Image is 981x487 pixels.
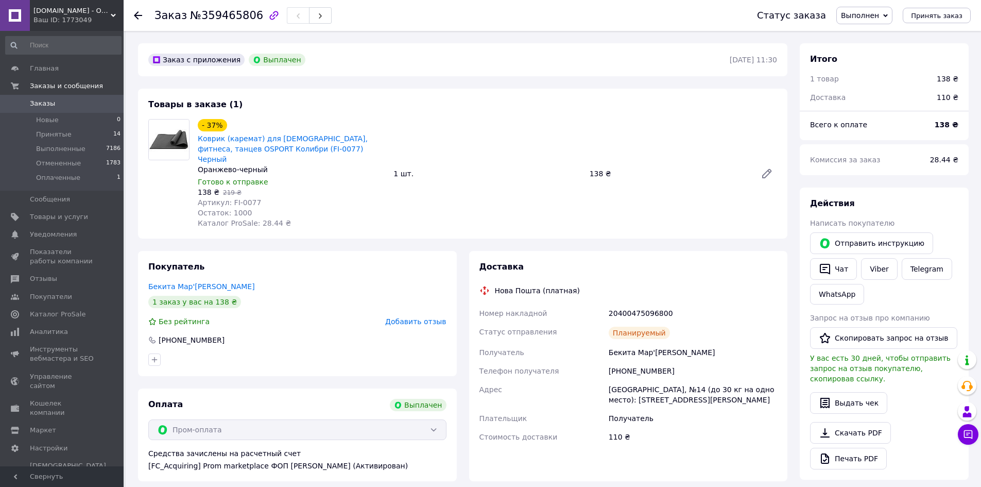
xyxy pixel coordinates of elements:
[198,198,261,207] span: Артикул: FI-0077
[30,345,95,363] span: Инструменты вебмастера и SEO
[841,11,879,20] span: Выполнен
[492,286,582,296] div: Нова Пошта (платная)
[148,54,245,66] div: Заказ с приложения
[148,99,243,109] span: Товары в заказе (1)
[198,219,291,227] span: Каталог ProSale: 28.44 ₴
[223,189,242,196] span: 219 ₴
[911,12,962,20] span: Принять заказ
[149,120,189,160] img: Коврик (каремат) для йоги, фитнеса, танцев OSPORT Колибри (FI-0077) Черный
[930,156,958,164] span: 28.44 ₴
[148,448,446,471] div: Средства зачислены на расчетный счет
[159,317,210,326] span: Без рейтинга
[198,135,368,163] a: Коврик (каремат) для [DEMOGRAPHIC_DATA], фитнеса, танцев OSPORT Колибри (FI-0077) Черный
[30,195,70,204] span: Сообщения
[810,121,867,129] span: Всего к оплате
[586,166,752,181] div: 138 ₴
[190,9,263,22] span: №359465806
[756,163,777,184] a: Редактировать
[30,247,95,266] span: Показатели работы компании
[810,314,930,322] span: Запрос на отзыв про компанию
[810,156,881,164] span: Комиссия за заказ
[148,296,241,308] div: 1 заказ у вас на 138 ₴
[30,230,77,239] span: Уведомления
[390,399,446,411] div: Выплачен
[810,232,933,254] button: Отправить инструкцию
[903,8,971,23] button: Принять заказ
[198,178,268,186] span: Готово к отправке
[113,130,121,139] span: 14
[479,367,559,375] span: Телефон получателя
[30,399,95,417] span: Кошелек компании
[385,317,446,326] span: Добавить отзыв
[607,380,779,409] div: [GEOGRAPHIC_DATA], №14 (до 30 кг на одно место): [STREET_ADDRESS][PERSON_NAME]
[479,433,558,441] span: Стоимость доставки
[36,115,59,125] span: Новые
[757,10,826,21] div: Статус заказа
[30,327,68,337] span: Аналитика
[33,15,124,25] div: Ваш ID: 1773049
[158,335,226,345] div: [PHONE_NUMBER]
[607,343,779,362] div: Бекита Мар'[PERSON_NAME]
[36,173,80,182] span: Оплаченные
[30,212,88,222] span: Товары и услуги
[198,209,252,217] span: Остаток: 1000
[30,310,85,319] span: Каталог ProSale
[931,86,965,109] div: 110 ₴
[810,354,951,383] span: У вас есть 30 дней, чтобы отправить запрос на отзыв покупателю, скопировав ссылку.
[479,385,502,394] span: Адрес
[479,328,557,336] span: Статус отправления
[810,392,887,414] button: Выдать чек
[810,327,957,349] button: Скопировать запрос на отзыв
[36,130,72,139] span: Принятые
[937,74,958,84] div: 138 ₴
[117,115,121,125] span: 0
[36,159,81,168] span: Отмененные
[30,64,59,73] span: Главная
[117,173,121,182] span: 1
[106,159,121,168] span: 1783
[479,414,527,423] span: Плательщик
[389,166,585,181] div: 1 шт.
[148,399,183,409] span: Оплата
[861,258,897,280] a: Viber
[198,188,219,196] span: 138 ₴
[30,99,55,108] span: Заказы
[5,36,122,55] input: Поиск
[935,121,958,129] b: 138 ₴
[36,144,85,154] span: Выполненные
[810,198,855,208] span: Действия
[810,93,846,102] span: Доставка
[479,262,524,272] span: Доставка
[479,348,524,357] span: Получатель
[33,6,111,15] span: Sklad24.org - Оптовый интернет магазин склад
[810,284,864,305] a: WhatsApp
[810,422,891,444] a: Скачать PDF
[607,409,779,428] div: Получатель
[607,428,779,446] div: 110 ₴
[609,327,670,339] div: Планируемый
[148,262,204,272] span: Покупатель
[810,448,887,469] a: Печать PDF
[607,304,779,323] div: 20400475096800
[148,282,255,291] a: Бекита Мар'[PERSON_NAME]
[198,164,385,175] div: Оранжево-черный
[810,54,837,64] span: Итого
[30,444,67,453] span: Настройки
[607,362,779,380] div: [PHONE_NUMBER]
[730,56,777,64] time: [DATE] 11:30
[134,10,142,21] div: Вернуться назад
[30,426,56,435] span: Маркет
[902,258,952,280] a: Telegram
[30,274,57,283] span: Отзывы
[810,75,839,83] span: 1 товар
[106,144,121,154] span: 7186
[810,219,894,227] span: Написать покупателю
[154,9,187,22] span: Заказ
[958,424,978,445] button: Чат с покупателем
[198,119,227,131] div: - 37%
[810,258,857,280] button: Чат
[30,292,72,301] span: Покупатели
[30,81,103,91] span: Заказы и сообщения
[30,372,95,391] span: Управление сайтом
[479,309,547,317] span: Номер накладной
